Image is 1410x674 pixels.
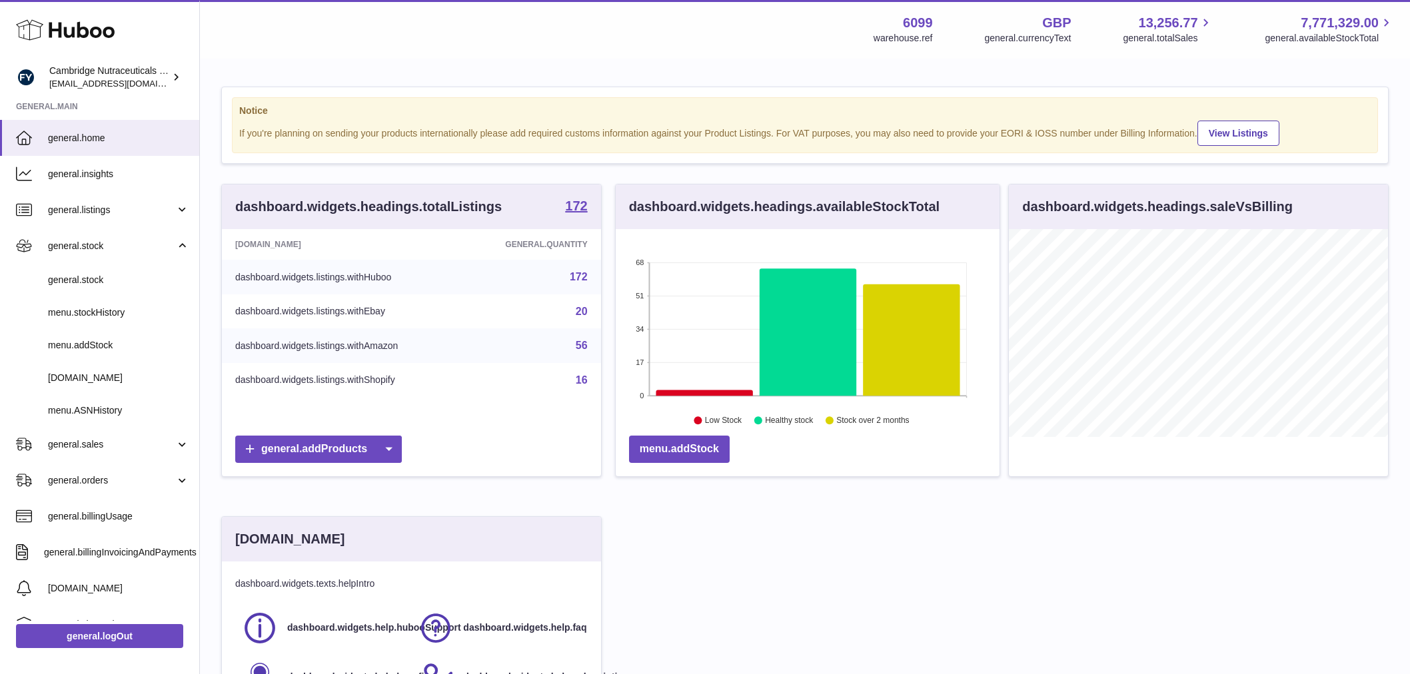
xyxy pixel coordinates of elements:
td: dashboard.widgets.listings.withEbay [222,294,462,329]
span: dashboard.widgets.help.hubooSupport [287,621,461,634]
text: 68 [636,258,644,266]
span: 13,256.77 [1139,14,1198,32]
a: 16 [576,374,588,386]
a: menu.addStock [629,436,730,463]
span: general.channels [48,618,189,631]
span: 7,771,329.00 [1301,14,1379,32]
span: general.sales [48,438,175,451]
span: general.home [48,132,189,145]
span: [DOMAIN_NAME] [48,582,189,595]
span: general.billingUsage [48,510,189,523]
span: menu.stockHistory [48,306,189,319]
h3: dashboard.widgets.headings.availableStockTotal [629,198,940,216]
span: [DOMAIN_NAME] [48,372,189,384]
span: menu.addStock [48,339,189,352]
h3: dashboard.widgets.headings.totalListings [235,198,502,216]
h3: [DOMAIN_NAME] [235,530,345,548]
span: general.orders [48,474,175,487]
span: general.totalSales [1123,32,1213,45]
text: 34 [636,325,644,333]
span: general.insights [48,168,189,180]
a: general.addProducts [235,436,402,463]
text: Stock over 2 months [836,416,909,426]
div: general.currencyText [985,32,1071,45]
text: 0 [640,392,644,400]
strong: Notice [239,105,1371,117]
td: dashboard.widgets.listings.withShopify [222,363,462,398]
text: Low Stock [705,416,742,426]
td: dashboard.widgets.listings.withAmazon [222,328,462,363]
span: dashboard.widgets.help.faq [463,621,586,634]
span: general.stock [48,274,189,286]
strong: 172 [565,199,587,212]
a: 13,256.77 general.totalSales [1123,14,1213,45]
a: 172 [565,199,587,215]
span: menu.ASNHistory [48,404,189,417]
a: 7,771,329.00 general.availableStockTotal [1265,14,1394,45]
a: 172 [570,271,588,282]
span: general.stock [48,240,175,252]
span: [EMAIL_ADDRESS][DOMAIN_NAME] [49,78,196,89]
a: dashboard.widgets.help.faq [418,610,580,646]
p: dashboard.widgets.texts.helpIntro [235,577,588,590]
span: general.listings [48,204,175,216]
img: huboo@camnutra.com [16,67,36,87]
td: dashboard.widgets.listings.withHuboo [222,260,462,294]
text: 17 [636,358,644,366]
th: general.quantity [462,229,600,260]
th: [DOMAIN_NAME] [222,229,462,260]
text: 51 [636,292,644,300]
span: general.availableStockTotal [1265,32,1394,45]
h3: dashboard.widgets.headings.saleVsBilling [1022,198,1293,216]
a: general.logOut [16,624,183,648]
a: View Listings [1197,121,1279,146]
a: 20 [576,306,588,317]
strong: GBP [1042,14,1071,32]
strong: 6099 [903,14,933,32]
text: Healthy stock [765,416,814,426]
div: warehouse.ref [874,32,933,45]
div: If you're planning on sending your products internationally please add required customs informati... [239,119,1371,146]
a: 56 [576,340,588,351]
div: Cambridge Nutraceuticals Ltd [49,65,169,90]
span: general.billingInvoicingAndPayments [44,546,197,559]
a: dashboard.widgets.help.hubooSupport [242,610,404,646]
